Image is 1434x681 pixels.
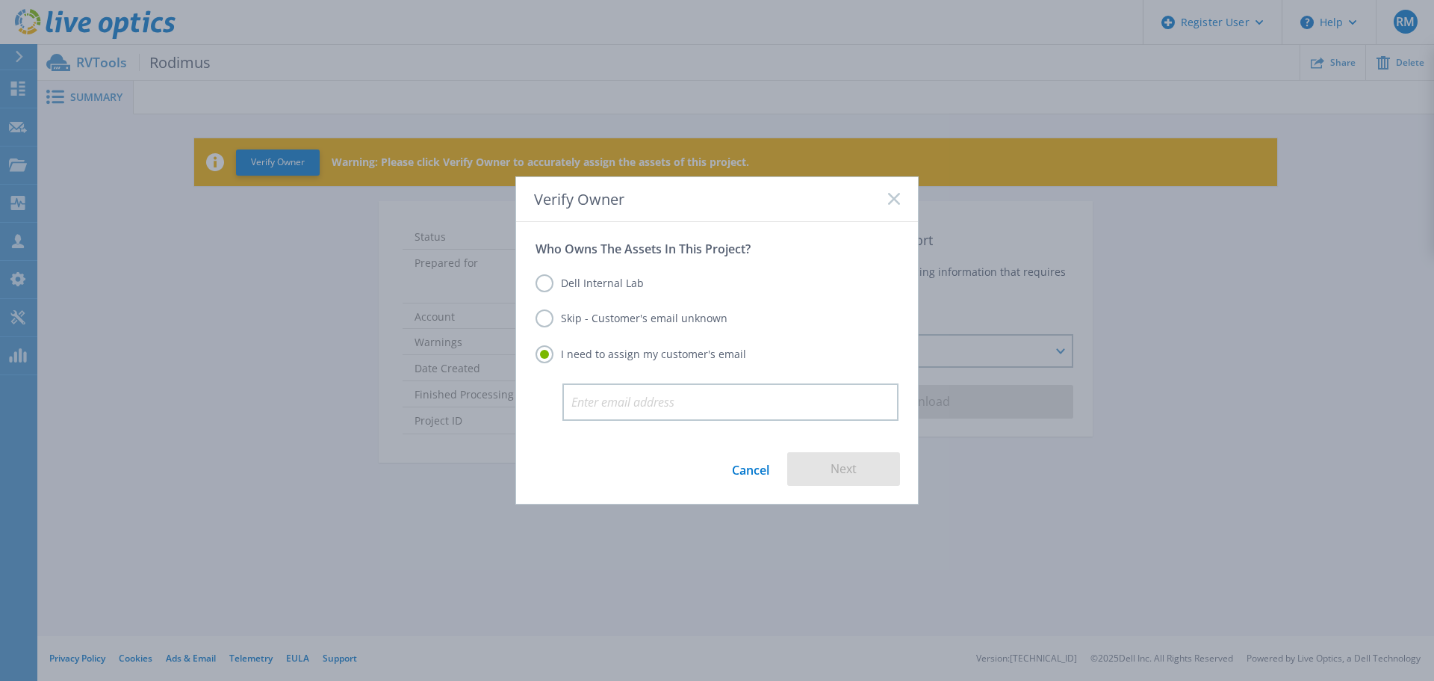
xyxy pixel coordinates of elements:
[787,452,900,486] button: Next
[562,383,898,421] input: Enter email address
[536,309,727,327] label: Skip - Customer's email unknown
[536,345,746,363] label: I need to assign my customer's email
[536,274,644,292] label: Dell Internal Lab
[536,241,898,256] p: Who Owns The Assets In This Project?
[732,452,769,486] a: Cancel
[534,191,624,208] span: Verify Owner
